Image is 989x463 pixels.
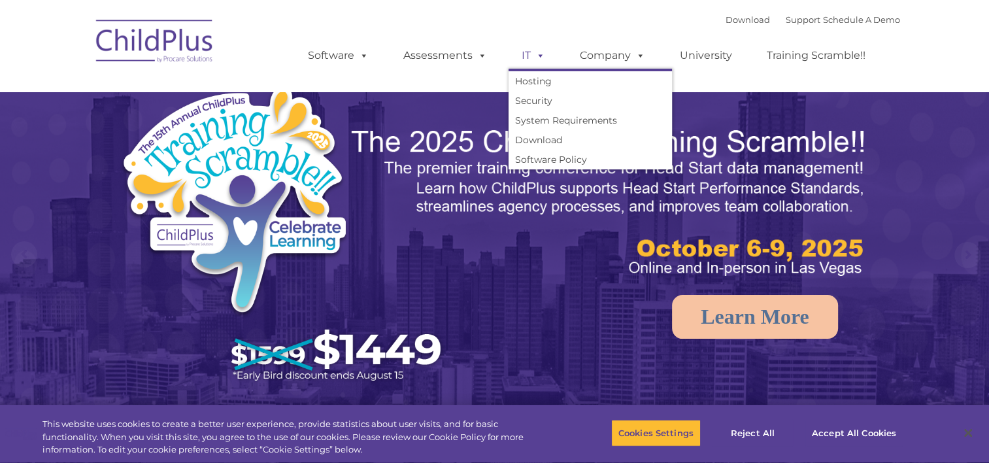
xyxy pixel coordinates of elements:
a: Training Scramble!! [754,43,879,69]
a: Assessments [390,43,500,69]
a: Download [726,14,770,25]
a: University [667,43,745,69]
img: ChildPlus by Procare Solutions [90,10,220,76]
a: Security [509,91,672,111]
button: Close [954,419,982,447]
a: IT [509,43,558,69]
a: Software Policy [509,150,672,169]
a: Schedule A Demo [823,14,900,25]
button: Cookies Settings [611,419,701,447]
span: Last name [182,86,222,96]
a: Learn More [672,295,838,339]
button: Accept All Cookies [805,419,903,447]
a: Support [786,14,820,25]
a: Download [509,130,672,150]
a: System Requirements [509,111,672,130]
span: Phone number [182,140,237,150]
div: This website uses cookies to create a better user experience, provide statistics about user visit... [42,418,544,456]
a: Software [295,43,382,69]
font: | [726,14,900,25]
button: Reject All [712,419,794,447]
a: Company [567,43,658,69]
a: Hosting [509,71,672,91]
